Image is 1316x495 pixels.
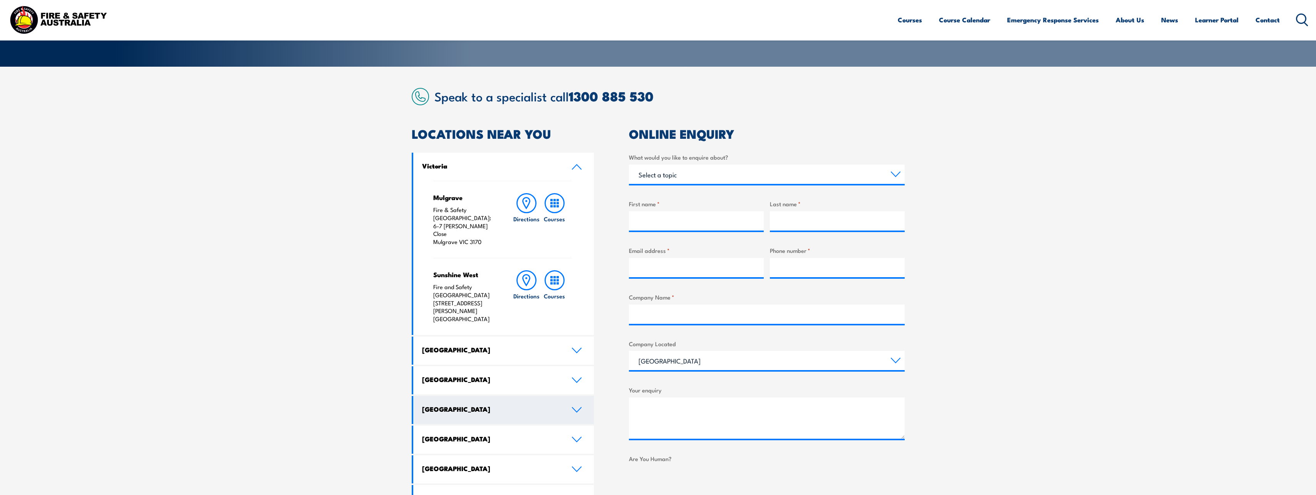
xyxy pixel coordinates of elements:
[413,396,594,424] a: [GEOGRAPHIC_DATA]
[939,10,990,30] a: Course Calendar
[434,89,905,103] h2: Speak to a specialist call
[422,375,560,384] h4: [GEOGRAPHIC_DATA]
[629,386,905,394] label: Your enquiry
[541,193,568,246] a: Courses
[413,426,594,454] a: [GEOGRAPHIC_DATA]
[770,246,905,255] label: Phone number
[629,153,905,162] label: What would you like to enquire about?
[422,345,560,354] h4: [GEOGRAPHIC_DATA]
[433,270,498,279] h4: Sunshine West
[422,405,560,413] h4: [GEOGRAPHIC_DATA]
[544,292,565,300] h6: Courses
[629,339,905,348] label: Company Located
[1195,10,1239,30] a: Learner Portal
[569,86,654,106] a: 1300 885 530
[433,283,498,323] p: Fire and Safety [GEOGRAPHIC_DATA] [STREET_ADDRESS][PERSON_NAME] [GEOGRAPHIC_DATA]
[433,206,498,246] p: Fire & Safety [GEOGRAPHIC_DATA]: 6-7 [PERSON_NAME] Close Mulgrave VIC 3170
[412,128,594,139] h2: LOCATIONS NEAR YOU
[629,454,905,463] label: Are You Human?
[629,128,905,139] h2: ONLINE ENQUIRY
[433,193,498,202] h4: Mulgrave
[422,464,560,473] h4: [GEOGRAPHIC_DATA]
[413,366,594,394] a: [GEOGRAPHIC_DATA]
[513,193,540,246] a: Directions
[413,337,594,365] a: [GEOGRAPHIC_DATA]
[629,293,905,301] label: Company Name
[513,292,540,300] h6: Directions
[898,10,922,30] a: Courses
[1256,10,1280,30] a: Contact
[422,162,560,170] h4: Victoria
[413,153,594,181] a: Victoria
[1007,10,1099,30] a: Emergency Response Services
[1116,10,1144,30] a: About Us
[629,199,764,208] label: First name
[544,215,565,223] h6: Courses
[513,270,540,323] a: Directions
[541,270,568,323] a: Courses
[770,199,905,208] label: Last name
[413,455,594,483] a: [GEOGRAPHIC_DATA]
[1161,10,1178,30] a: News
[513,215,540,223] h6: Directions
[629,246,764,255] label: Email address
[422,434,560,443] h4: [GEOGRAPHIC_DATA]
